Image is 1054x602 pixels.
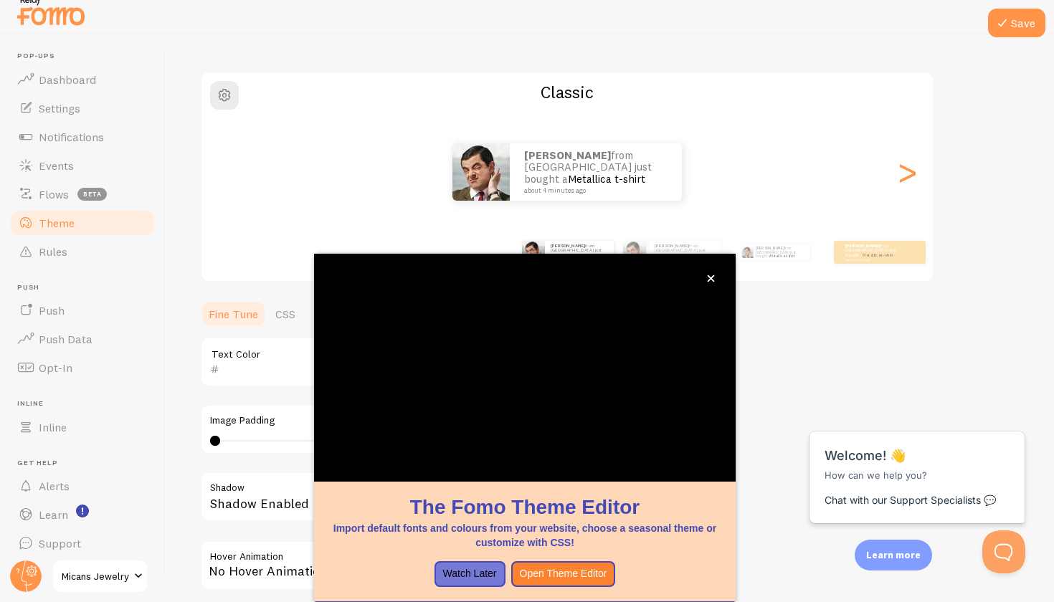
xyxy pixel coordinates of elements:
a: Fine Tune [200,300,267,328]
a: CSS [267,300,304,328]
button: Save [988,9,1045,37]
span: Support [39,536,81,550]
a: Theme [9,209,156,237]
span: Alerts [39,479,70,493]
img: Fomo [623,241,646,264]
p: from [GEOGRAPHIC_DATA] just bought a [551,243,608,261]
span: Push [17,283,156,292]
img: Fomo [741,247,753,258]
a: Support [9,529,156,558]
span: Push [39,303,65,317]
small: about 4 minutes ago [845,258,901,261]
p: Learn more [866,548,921,562]
span: Notifications [39,130,104,144]
span: Push Data [39,332,92,346]
a: Metallica t-shirt [568,172,645,186]
span: Opt-In [39,360,72,375]
span: Micans Jewelry [62,568,130,585]
button: Watch Later [435,561,505,587]
span: Events [39,158,74,173]
span: Inline [39,420,67,434]
a: Metallica t-shirt [770,254,794,258]
div: No Hover Animation [200,540,630,591]
a: Inline [9,413,156,441]
div: Next slide [898,120,916,224]
strong: [PERSON_NAME] [845,243,880,249]
a: Learn [9,500,156,529]
strong: [PERSON_NAME] [655,243,689,249]
span: beta [77,188,107,201]
div: Learn more [855,540,932,570]
a: Settings [9,94,156,123]
span: Settings [39,101,80,115]
a: Opt-In [9,353,156,382]
a: Notifications [9,123,156,151]
span: Pop-ups [17,52,156,61]
small: about 4 minutes ago [524,187,663,194]
span: Learn [39,507,68,522]
p: Import default fonts and colours from your website, choose a seasonal theme or customize with CSS! [331,521,718,550]
strong: [PERSON_NAME] [524,148,611,162]
a: Push [9,296,156,325]
span: Inline [17,399,156,408]
p: from [GEOGRAPHIC_DATA] just bought a [756,244,804,260]
strong: [PERSON_NAME] [551,243,585,249]
a: Push Data [9,325,156,353]
p: from [GEOGRAPHIC_DATA] just bought a [655,243,715,261]
label: Image Padding [210,414,620,427]
a: Micans Jewelry [52,559,148,593]
strong: [PERSON_NAME] [756,246,784,250]
span: Theme [39,216,75,230]
iframe: Help Scout Beacon - Messages and Notifications [802,396,1033,530]
a: Alerts [9,472,156,500]
h2: Classic [201,81,933,103]
img: Fomo [452,143,510,201]
a: Flows beta [9,180,156,209]
a: Metallica t-shirt [863,252,893,258]
p: from [GEOGRAPHIC_DATA] just bought a [524,150,668,194]
div: Shadow Enabled [200,472,630,524]
iframe: Help Scout Beacon - Open [982,530,1025,573]
span: Dashboard [39,72,96,87]
a: Metallica t-shirt [568,252,599,258]
span: Flows [39,187,69,201]
button: close, [703,271,718,286]
span: Rules [39,244,67,259]
h1: The Fomo Theme Editor [331,493,718,521]
a: Dashboard [9,65,156,94]
a: Metallica t-shirt [672,252,703,258]
button: Open Theme Editor [511,561,616,587]
a: Events [9,151,156,180]
p: from [GEOGRAPHIC_DATA] just bought a [845,243,903,261]
a: Rules [9,237,156,266]
img: Fomo [522,241,545,264]
span: Get Help [17,459,156,468]
svg: <p>Watch New Feature Tutorials!</p> [76,505,89,517]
